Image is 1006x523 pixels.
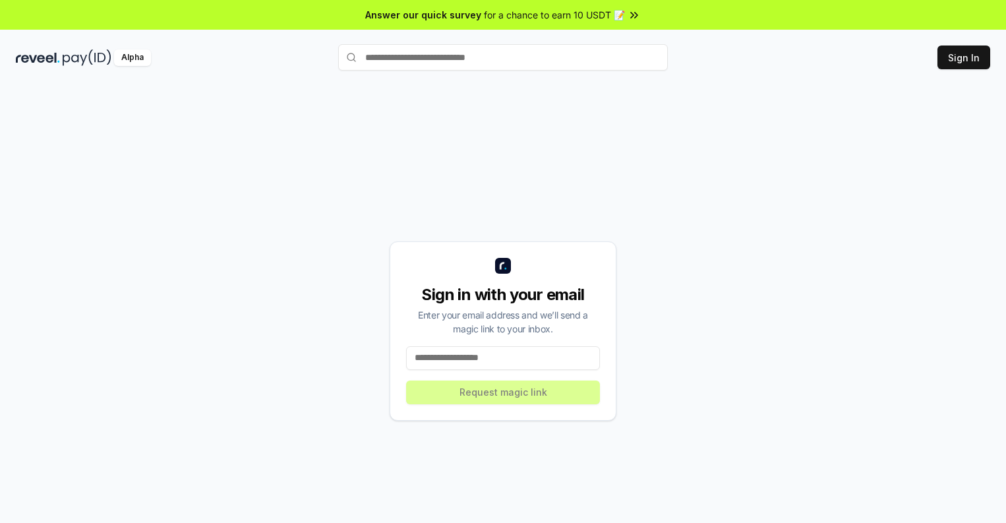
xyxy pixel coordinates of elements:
[365,8,481,22] span: Answer our quick survey
[495,258,511,274] img: logo_small
[406,308,600,336] div: Enter your email address and we’ll send a magic link to your inbox.
[406,284,600,305] div: Sign in with your email
[63,49,111,66] img: pay_id
[937,46,990,69] button: Sign In
[114,49,151,66] div: Alpha
[484,8,625,22] span: for a chance to earn 10 USDT 📝
[16,49,60,66] img: reveel_dark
